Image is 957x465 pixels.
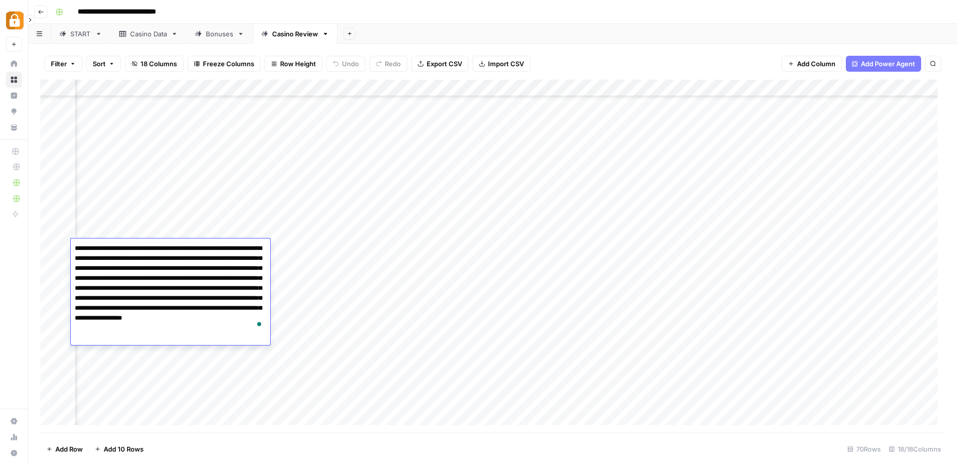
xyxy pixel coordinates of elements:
[44,56,82,72] button: Filter
[265,56,322,72] button: Row Height
[40,441,89,457] button: Add Row
[342,59,359,69] span: Undo
[6,11,24,29] img: Adzz Logo
[125,56,183,72] button: 18 Columns
[6,413,22,429] a: Settings
[104,444,144,454] span: Add 10 Rows
[51,24,111,44] a: START
[6,88,22,104] a: Insights
[427,59,462,69] span: Export CSV
[280,59,316,69] span: Row Height
[55,444,83,454] span: Add Row
[111,24,186,44] a: Casino Data
[6,104,22,119] a: Opportunities
[206,29,233,39] div: Bonuses
[846,56,921,72] button: Add Power Agent
[6,445,22,461] button: Help + Support
[6,56,22,72] a: Home
[6,8,22,33] button: Workspace: Adzz
[782,56,842,72] button: Add Column
[89,441,150,457] button: Add 10 Rows
[843,441,885,457] div: 70 Rows
[130,29,167,39] div: Casino Data
[6,429,22,445] a: Usage
[253,24,337,44] a: Casino Review
[797,59,835,69] span: Add Column
[385,59,401,69] span: Redo
[71,241,270,345] textarea: To enrich screen reader interactions, please activate Accessibility in Grammarly extension settings
[369,56,407,72] button: Redo
[141,59,177,69] span: 18 Columns
[885,441,945,457] div: 18/18 Columns
[6,72,22,88] a: Browse
[861,59,915,69] span: Add Power Agent
[411,56,469,72] button: Export CSV
[203,59,254,69] span: Freeze Columns
[70,29,91,39] div: START
[187,56,261,72] button: Freeze Columns
[272,29,318,39] div: Casino Review
[86,56,121,72] button: Sort
[93,59,106,69] span: Sort
[51,59,67,69] span: Filter
[488,59,524,69] span: Import CSV
[326,56,365,72] button: Undo
[473,56,530,72] button: Import CSV
[186,24,253,44] a: Bonuses
[6,119,22,135] a: Your Data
